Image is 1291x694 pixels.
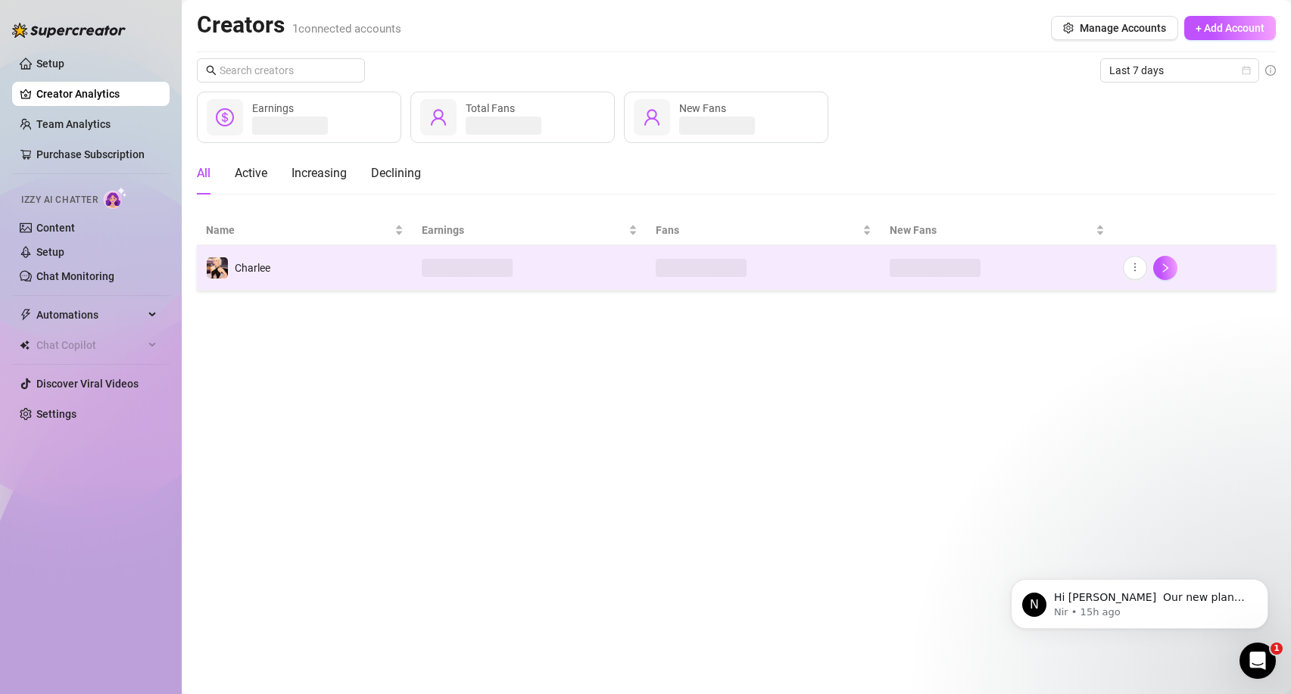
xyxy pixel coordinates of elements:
div: Declining [371,164,421,182]
span: dollar-circle [216,108,234,126]
iframe: Intercom live chat [1240,643,1276,679]
div: All [197,164,210,182]
a: Chat Monitoring [36,270,114,282]
span: + Add Account [1196,22,1264,34]
div: Active [235,164,267,182]
span: New Fans [679,102,726,114]
span: right [1160,263,1171,273]
input: Search creators [220,62,344,79]
button: + Add Account [1184,16,1276,40]
a: Discover Viral Videos [36,378,139,390]
span: user [429,108,447,126]
img: logo-BBDzfeDw.svg [12,23,126,38]
span: calendar [1242,66,1251,75]
div: Increasing [292,164,347,182]
th: Earnings [413,216,647,245]
span: New Fans [890,222,1093,238]
img: Chat Copilot [20,340,30,350]
span: thunderbolt [20,309,32,321]
a: Settings [36,408,76,420]
span: Earnings [422,222,625,238]
a: Content [36,222,75,234]
th: Fans [647,216,881,245]
a: Team Analytics [36,118,111,130]
span: Earnings [252,102,294,114]
h2: Creators [197,11,401,39]
span: Izzy AI Chatter [21,193,98,207]
span: 1 [1271,643,1283,655]
th: New Fans [881,216,1115,245]
span: Charlee [235,262,270,274]
span: search [206,65,217,76]
a: Setup [36,246,64,258]
span: 1 connected accounts [292,22,401,36]
a: Purchase Subscription [36,148,145,160]
span: more [1130,262,1140,272]
span: Total Fans [466,102,515,114]
span: user [643,108,661,126]
button: right [1153,256,1177,280]
th: Name [197,216,413,245]
a: Creator Analytics [36,82,157,106]
span: Manage Accounts [1080,22,1166,34]
button: Manage Accounts [1051,16,1178,40]
img: AI Chatter [104,187,127,209]
iframe: Intercom notifications message [988,547,1291,653]
a: Setup [36,58,64,70]
span: info-circle [1265,65,1276,76]
span: Fans [656,222,859,238]
img: Charlee [207,257,228,279]
span: setting [1063,23,1074,33]
span: Automations [36,303,144,327]
span: Name [206,222,391,238]
span: Last 7 days [1109,59,1250,82]
span: Chat Copilot [36,333,144,357]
